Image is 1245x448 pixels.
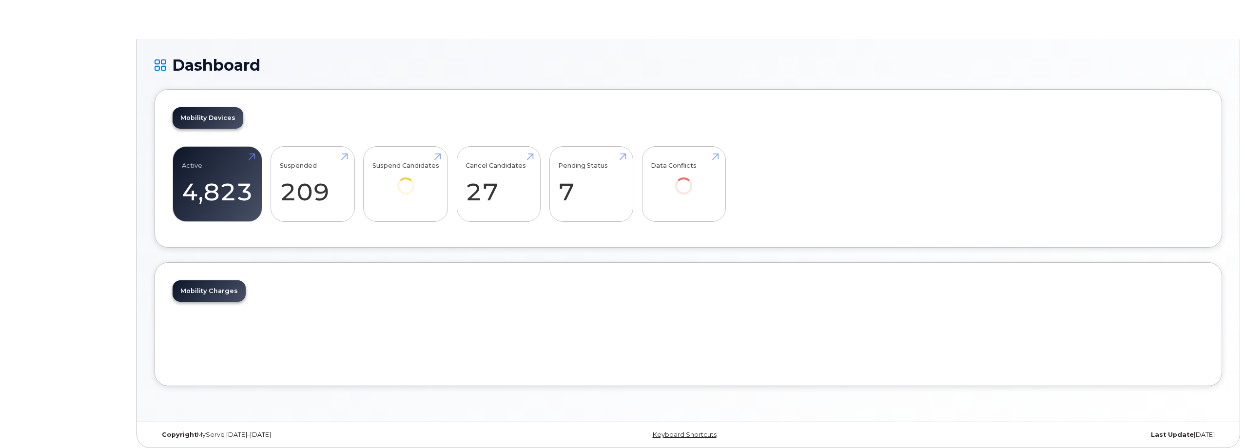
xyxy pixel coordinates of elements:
[653,431,717,438] a: Keyboard Shortcuts
[466,152,531,216] a: Cancel Candidates 27
[866,431,1222,439] div: [DATE]
[280,152,346,216] a: Suspended 209
[182,152,253,216] a: Active 4,823
[558,152,624,216] a: Pending Status 7
[173,280,246,302] a: Mobility Charges
[162,431,197,438] strong: Copyright
[155,431,510,439] div: MyServe [DATE]–[DATE]
[173,107,243,129] a: Mobility Devices
[155,57,1222,74] h1: Dashboard
[651,152,717,208] a: Data Conflicts
[1151,431,1194,438] strong: Last Update
[372,152,439,208] a: Suspend Candidates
